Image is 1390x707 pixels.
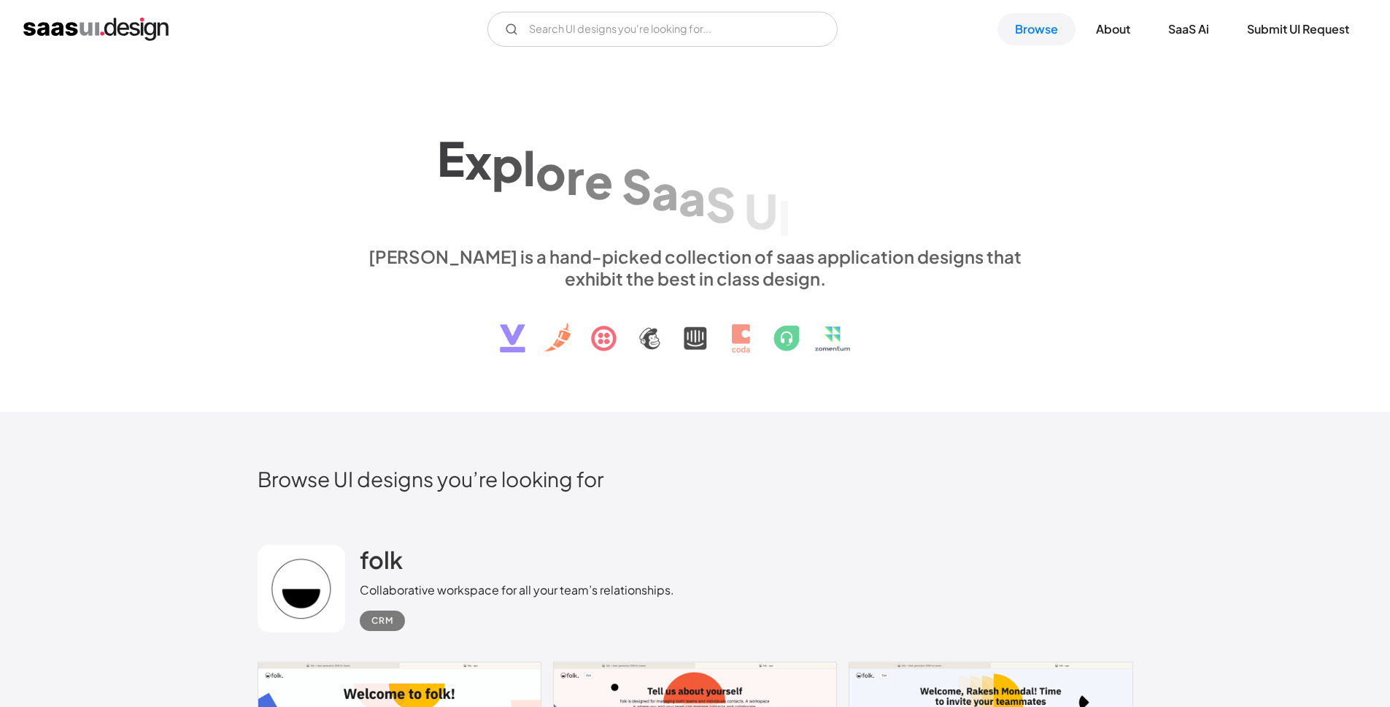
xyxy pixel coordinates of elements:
a: SaaS Ai [1151,13,1227,45]
a: folk [360,545,403,581]
img: text, icon, saas logo [474,289,916,365]
div: x [465,132,492,188]
div: E [437,129,465,186]
a: About [1078,13,1148,45]
div: I [778,189,791,245]
div: CRM [371,612,393,630]
div: e [584,153,613,209]
div: l [523,140,536,196]
h2: Browse UI designs you’re looking for [258,466,1133,492]
a: Submit UI Request [1229,13,1367,45]
div: Collaborative workspace for all your team’s relationships. [360,581,674,599]
div: [PERSON_NAME] is a hand-picked collection of saas application designs that exhibit the best in cl... [360,245,1031,289]
input: Search UI designs you're looking for... [487,12,838,47]
div: a [679,169,706,226]
div: r [566,148,584,205]
div: S [622,158,652,214]
form: Email Form [487,12,838,47]
div: U [744,182,778,238]
h1: Explore SaaS UI design patterns & interactions. [360,119,1031,232]
a: home [23,18,169,41]
div: o [536,144,566,200]
div: a [652,164,679,220]
div: S [706,175,735,232]
a: Browse [997,13,1076,45]
h2: folk [360,545,403,574]
div: p [492,136,523,192]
